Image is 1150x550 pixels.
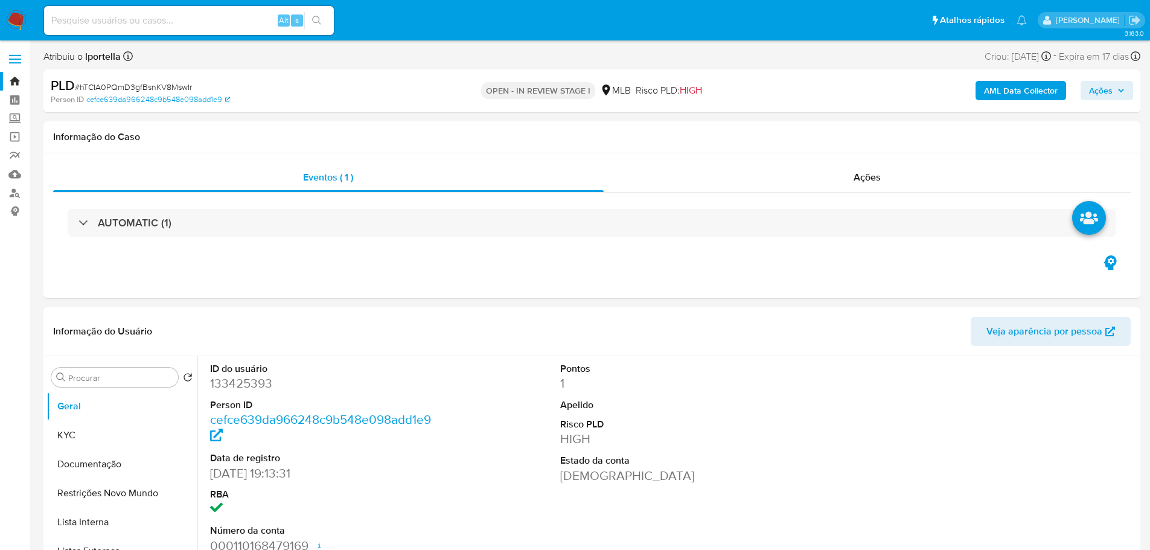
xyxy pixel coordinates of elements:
span: Eventos ( 1 ) [303,170,353,184]
span: Atribuiu o [43,50,121,63]
button: Ações [1081,81,1133,100]
dt: Person ID [210,398,432,412]
button: Restrições Novo Mundo [46,479,197,508]
p: lucas.portella@mercadolivre.com [1056,14,1124,26]
dd: [DEMOGRAPHIC_DATA] [560,467,782,484]
button: Procurar [56,373,66,382]
span: - [1053,48,1056,65]
button: Geral [46,392,197,421]
h3: AUTOMATIC (1) [98,216,171,229]
b: AML Data Collector [984,81,1058,100]
div: Criou: [DATE] [985,48,1051,65]
dt: RBA [210,488,432,501]
dd: 1 [560,375,782,392]
button: search-icon [304,12,329,29]
button: Documentação [46,450,197,479]
span: Ações [1089,81,1113,100]
button: Lista Interna [46,508,197,537]
span: Veja aparência por pessoa [986,317,1102,346]
h1: Informação do Usuário [53,325,152,337]
h1: Informação do Caso [53,131,1131,143]
span: Alt [279,14,289,26]
dd: 133425393 [210,375,432,392]
button: KYC [46,421,197,450]
b: PLD [51,75,75,95]
button: AML Data Collector [976,81,1066,100]
a: cefce639da966248c9b548e098add1e9 [210,411,431,445]
div: MLB [600,84,631,97]
span: Risco PLD: [636,84,702,97]
p: OPEN - IN REVIEW STAGE I [481,82,595,99]
span: HIGH [680,83,702,97]
b: Person ID [51,94,84,105]
span: Expira em 17 dias [1059,50,1129,63]
span: Atalhos rápidos [940,14,1005,27]
a: Sair [1128,14,1141,27]
div: AUTOMATIC (1) [68,209,1116,237]
dd: HIGH [560,430,782,447]
input: Pesquise usuários ou casos... [44,13,334,28]
span: Ações [854,170,881,184]
a: Notificações [1017,15,1027,25]
span: # hTCIA0PQmD3gfBsnKV8MswIr [75,81,192,93]
dt: Apelido [560,398,782,412]
b: lportella [83,50,121,63]
dt: ID do usuário [210,362,432,376]
dd: [DATE] 19:13:31 [210,465,432,482]
span: s [295,14,299,26]
a: cefce639da966248c9b548e098add1e9 [86,94,230,105]
dt: Data de registro [210,452,432,465]
dt: Número da conta [210,524,432,537]
dt: Pontos [560,362,782,376]
dt: Risco PLD [560,418,782,431]
input: Procurar [68,373,173,383]
button: Veja aparência por pessoa [971,317,1131,346]
dt: Estado da conta [560,454,782,467]
button: Retornar ao pedido padrão [183,373,193,386]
